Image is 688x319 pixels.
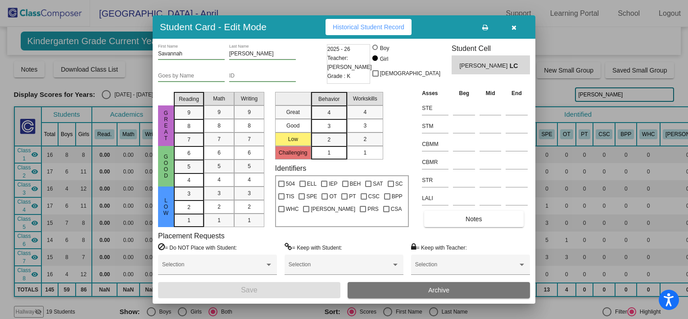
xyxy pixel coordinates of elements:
[286,191,294,202] span: TIS
[327,149,330,157] span: 1
[286,204,299,214] span: WHC
[367,204,379,214] span: PRS
[162,197,170,216] span: Low
[510,61,522,71] span: LC
[329,178,337,189] span: IEP
[326,19,412,35] button: Historical Student Record
[327,122,330,130] span: 3
[285,243,342,252] label: = Keep with Student:
[217,162,221,170] span: 5
[162,110,170,141] span: Great
[248,189,251,197] span: 3
[241,286,257,294] span: Save
[363,135,367,143] span: 2
[307,178,317,189] span: ELL
[187,109,190,117] span: 9
[327,72,350,81] span: Grade : K
[327,54,372,72] span: Teacher: [PERSON_NAME]
[217,189,221,197] span: 3
[363,122,367,130] span: 3
[477,88,503,98] th: Mid
[187,122,190,130] span: 8
[248,149,251,157] span: 6
[158,282,340,298] button: Save
[452,44,530,53] h3: Student Cell
[333,23,404,31] span: Historical Student Record
[329,191,337,202] span: OT
[217,135,221,143] span: 7
[162,154,170,179] span: Good
[217,122,221,130] span: 8
[422,119,448,133] input: assessment
[363,108,367,116] span: 4
[422,155,448,169] input: assessment
[428,287,449,294] span: Archive
[248,176,251,184] span: 4
[459,61,509,71] span: [PERSON_NAME]
[187,136,190,144] span: 7
[275,164,306,173] label: Identifiers
[350,178,361,189] span: BEH
[217,216,221,224] span: 1
[248,216,251,224] span: 1
[213,95,225,103] span: Math
[503,88,530,98] th: End
[392,191,403,202] span: BPP
[422,173,448,187] input: assessment
[158,232,225,240] label: Placement Requests
[451,88,477,98] th: Beg
[422,191,448,205] input: assessment
[158,243,237,252] label: = Do NOT Place with Student:
[466,215,482,223] span: Notes
[248,203,251,211] span: 2
[187,216,190,224] span: 1
[187,203,190,211] span: 2
[217,176,221,184] span: 4
[348,282,530,298] button: Archive
[187,176,190,184] span: 4
[318,95,339,103] span: Behavior
[327,109,330,117] span: 4
[411,243,467,252] label: = Keep with Teacher:
[160,21,267,32] h3: Student Card - Edit Mode
[217,149,221,157] span: 6
[311,204,355,214] span: [PERSON_NAME]
[353,95,377,103] span: Workskills
[422,137,448,151] input: assessment
[395,178,403,189] span: SC
[380,55,389,63] div: Girl
[327,136,330,144] span: 2
[373,178,383,189] span: SAT
[187,190,190,198] span: 3
[217,203,221,211] span: 2
[380,68,440,79] span: [DEMOGRAPHIC_DATA]
[248,162,251,170] span: 5
[368,191,380,202] span: CSC
[391,204,402,214] span: CSA
[286,178,295,189] span: 504
[187,163,190,171] span: 5
[241,95,258,103] span: Writing
[420,88,451,98] th: Asses
[158,73,225,79] input: goes by name
[327,45,350,54] span: 2025 - 26
[248,122,251,130] span: 8
[363,149,367,157] span: 1
[248,135,251,143] span: 7
[248,108,251,116] span: 9
[349,191,356,202] span: PT
[422,101,448,115] input: assessment
[187,149,190,157] span: 6
[306,191,317,202] span: SPE
[424,211,523,227] button: Notes
[380,44,389,52] div: Boy
[217,108,221,116] span: 9
[179,95,199,103] span: Reading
